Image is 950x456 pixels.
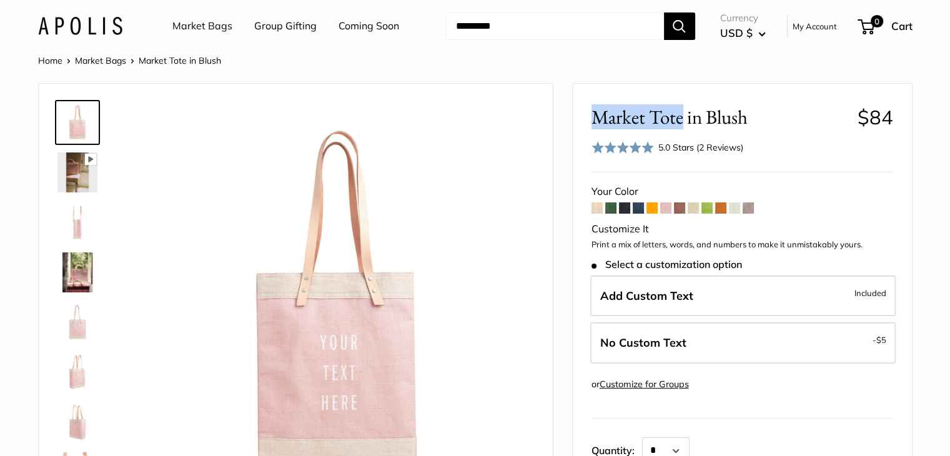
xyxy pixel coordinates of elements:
[600,335,686,350] span: No Custom Text
[57,202,97,242] img: Market Tote in Blush
[38,52,221,69] nav: Breadcrumb
[57,152,97,192] img: Market Tote in Blush
[591,220,893,239] div: Customize It
[873,332,886,347] span: -
[591,139,744,157] div: 5.0 Stars (2 Reviews)
[55,200,100,245] a: Market Tote in Blush
[793,19,837,34] a: My Account
[57,102,97,142] img: Market Tote in Blush
[858,105,893,129] span: $84
[55,150,100,195] a: Market Tote in Blush
[658,141,743,154] div: 5.0 Stars (2 Reviews)
[591,106,848,129] span: Market Tote in Blush
[254,17,317,36] a: Group Gifting
[446,12,664,40] input: Search...
[55,100,100,145] a: Market Tote in Blush
[55,250,100,295] a: Market Tote in Blush
[139,55,221,66] span: Market Tote in Blush
[172,17,232,36] a: Market Bags
[55,350,100,395] a: Market Tote in Blush
[57,352,97,392] img: Market Tote in Blush
[720,26,753,39] span: USD $
[891,19,913,32] span: Cart
[590,275,896,317] label: Add Custom Text
[38,55,62,66] a: Home
[870,15,883,27] span: 0
[38,17,122,35] img: Apolis
[339,17,399,36] a: Coming Soon
[720,9,766,27] span: Currency
[55,300,100,345] a: description_Seal of authenticity printed on the backside of every bag.
[591,259,742,270] span: Select a customization option
[600,289,693,303] span: Add Custom Text
[600,379,689,390] a: Customize for Groups
[590,322,896,364] label: Leave Blank
[591,376,689,393] div: or
[591,239,893,251] p: Print a mix of letters, words, and numbers to make it unmistakably yours.
[57,252,97,292] img: Market Tote in Blush
[57,402,97,442] img: Market Tote in Blush
[859,16,913,36] a: 0 Cart
[55,400,100,445] a: Market Tote in Blush
[57,302,97,342] img: description_Seal of authenticity printed on the backside of every bag.
[720,23,766,43] button: USD $
[664,12,695,40] button: Search
[75,55,126,66] a: Market Bags
[854,285,886,300] span: Included
[591,182,893,201] div: Your Color
[876,335,886,345] span: $5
